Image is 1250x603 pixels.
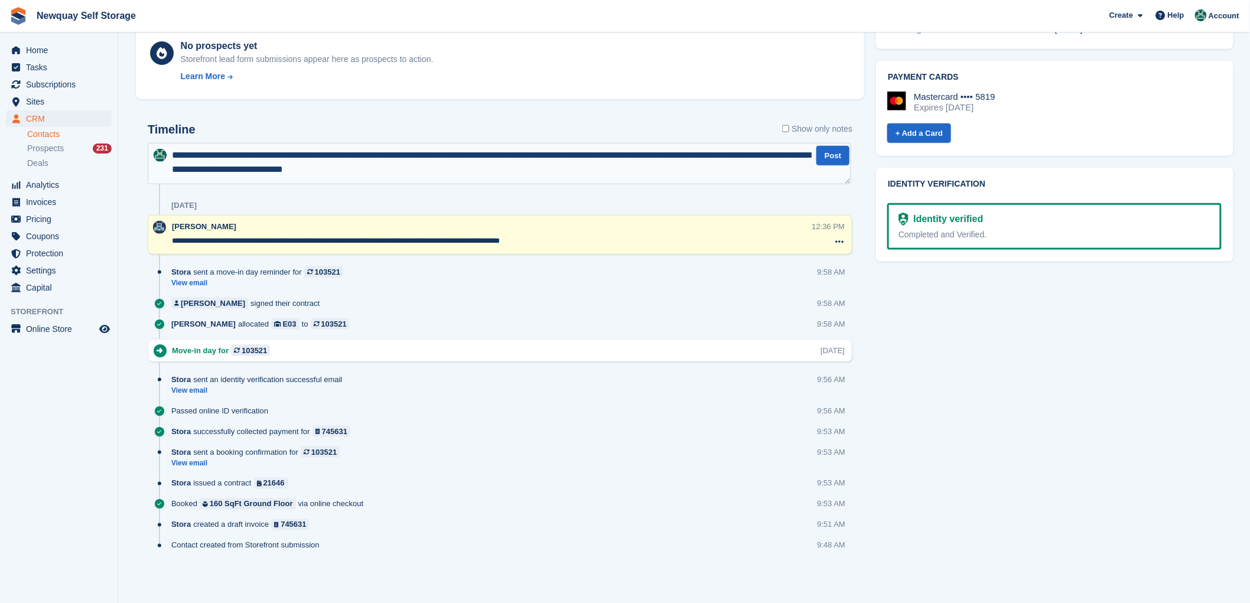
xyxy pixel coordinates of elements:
div: [PERSON_NAME] [181,298,245,309]
div: 103521 [315,266,340,278]
a: Prospects 231 [27,142,112,155]
a: menu [6,177,112,193]
div: 9:56 AM [817,405,845,416]
span: Invoices [26,194,97,210]
div: 9:53 AM [817,446,845,458]
span: Create [1109,9,1133,21]
span: Home [26,42,97,58]
span: Tasks [26,59,97,76]
a: 103521 [304,266,343,278]
div: successfully collected payment for [171,426,356,437]
a: Deals [27,157,112,170]
a: menu [6,194,112,210]
span: Settings [26,262,97,279]
div: 231 [93,144,112,154]
h2: Identity verification [888,180,1222,189]
span: Stora [171,266,191,278]
span: Stora [171,426,191,437]
div: E03 [283,318,297,330]
span: Sites [26,93,97,110]
span: Subscriptions [26,76,97,93]
span: Prospects [27,143,64,154]
a: menu [6,59,112,76]
span: Protection [26,245,97,262]
div: 9:58 AM [817,266,845,278]
span: Stora [171,519,191,530]
img: JON [154,149,167,162]
div: No prospects yet [181,39,434,53]
span: Capital [26,279,97,296]
span: Pricing [26,211,97,227]
a: Contacts [27,129,112,140]
div: Mastercard •••• 5819 [914,92,995,102]
div: 160 SqFt Ground Floor [210,498,293,510]
span: Stora [171,374,191,385]
a: menu [6,211,112,227]
div: signed their contract [171,298,325,309]
img: JON [1195,9,1207,21]
div: 9:53 AM [817,426,845,437]
span: [PERSON_NAME] [171,318,236,330]
a: 103521 [301,446,340,458]
a: menu [6,321,112,337]
a: View email [171,278,349,288]
span: [PERSON_NAME] [172,222,236,231]
div: sent an identity verification successful email [171,374,348,385]
a: Learn More [181,70,434,83]
a: menu [6,93,112,110]
div: 9:56 AM [817,374,845,385]
div: 9:53 AM [817,478,845,489]
a: menu [6,110,112,127]
div: Completed and Verified. [899,229,1210,241]
a: View email [171,458,346,468]
div: Identity verified [909,212,983,226]
div: sent a booking confirmation for [171,446,346,458]
a: 103521 [231,345,270,356]
div: 9:48 AM [817,540,845,551]
button: Post [816,146,849,165]
a: menu [6,42,112,58]
div: Booked via online checkout [171,498,369,510]
div: 103521 [321,318,347,330]
a: 745631 [271,519,310,530]
a: menu [6,279,112,296]
div: 12:36 PM [812,221,845,232]
a: 103521 [311,318,350,330]
div: Storefront lead form submissions appear here as prospects to action. [181,53,434,66]
h2: Timeline [148,123,196,136]
div: Contact created from Storefront submission [171,540,325,551]
h2: Payment cards [888,73,1222,82]
div: [DATE] [171,201,197,210]
div: created a draft invoice [171,519,315,530]
div: 9:58 AM [817,298,845,309]
a: menu [6,228,112,245]
a: 745631 [312,426,351,437]
a: [PERSON_NAME] [171,298,248,309]
span: Help [1168,9,1184,21]
img: Colette Pearce [153,221,166,234]
img: Mastercard Logo [887,92,906,110]
div: 9:51 AM [817,519,845,530]
img: stora-icon-8386f47178a22dfd0bd8f6a31ec36ba5ce8667c1dd55bd0f319d3a0aa187defe.svg [9,7,27,25]
span: Analytics [26,177,97,193]
label: Show only notes [782,123,853,135]
span: Account [1209,10,1239,22]
div: 745631 [281,519,306,530]
div: 103521 [311,446,337,458]
a: Newquay Self Storage [32,6,141,25]
div: 9:58 AM [817,318,845,330]
div: 103521 [242,345,267,356]
time: 2025-08-26 08:53:53 UTC [1055,24,1118,34]
span: CRM [26,110,97,127]
div: Learn More [181,70,225,83]
a: View email [171,386,348,396]
div: Expires [DATE] [914,102,995,113]
span: Stora [171,446,191,458]
span: Deals [27,158,48,169]
input: Show only notes [782,123,790,135]
a: 21646 [254,478,288,489]
div: allocated to [171,318,356,330]
div: [DATE] [821,345,845,356]
div: 745631 [322,426,347,437]
a: menu [6,76,112,93]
